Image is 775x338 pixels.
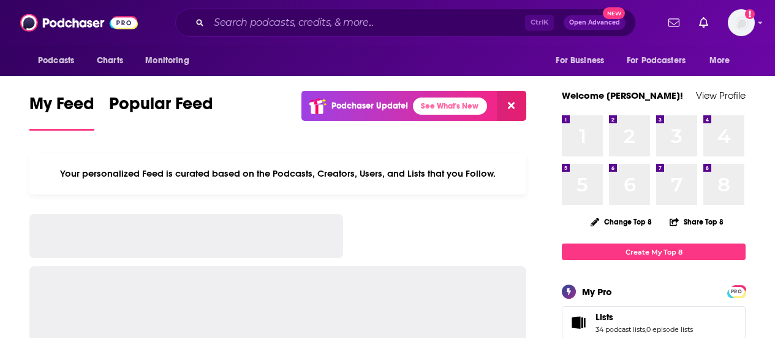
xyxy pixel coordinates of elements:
span: More [709,52,730,69]
a: Show notifications dropdown [663,12,684,33]
span: Podcasts [38,52,74,69]
span: Monitoring [145,52,189,69]
a: My Feed [29,93,94,131]
a: See What's New [413,98,487,115]
span: Lists [595,312,613,323]
span: For Podcasters [627,52,686,69]
span: PRO [729,287,744,296]
span: Logged in as AtriaBooks [728,9,755,36]
span: My Feed [29,93,94,121]
a: View Profile [696,90,746,101]
a: Popular Feed [109,93,213,131]
img: Podchaser - Follow, Share and Rate Podcasts [20,11,138,34]
button: Open AdvancedNew [564,15,626,30]
button: open menu [701,49,746,72]
a: 34 podcast lists [595,325,645,334]
a: Charts [89,49,130,72]
input: Search podcasts, credits, & more... [209,13,525,33]
button: Change Top 8 [583,214,659,229]
a: Show notifications dropdown [694,12,713,33]
div: Search podcasts, credits, & more... [175,9,636,37]
span: Open Advanced [569,20,620,26]
button: open menu [547,49,619,72]
a: 0 episode lists [646,325,693,334]
span: For Business [556,52,604,69]
img: User Profile [728,9,755,36]
button: open menu [29,49,90,72]
span: New [603,7,625,19]
button: open menu [619,49,703,72]
span: Popular Feed [109,93,213,121]
button: Show profile menu [728,9,755,36]
button: open menu [137,49,205,72]
span: Ctrl K [525,15,554,31]
a: Create My Top 8 [562,244,746,260]
span: , [645,325,646,334]
span: Charts [97,52,123,69]
button: Share Top 8 [669,210,724,234]
p: Podchaser Update! [331,101,408,111]
a: Lists [595,312,693,323]
a: Welcome [PERSON_NAME]! [562,90,683,101]
a: Lists [566,314,591,331]
div: Your personalized Feed is curated based on the Podcasts, Creators, Users, and Lists that you Follow. [29,153,526,194]
svg: Add a profile image [745,9,755,19]
a: PRO [729,286,744,296]
div: My Pro [582,286,612,298]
